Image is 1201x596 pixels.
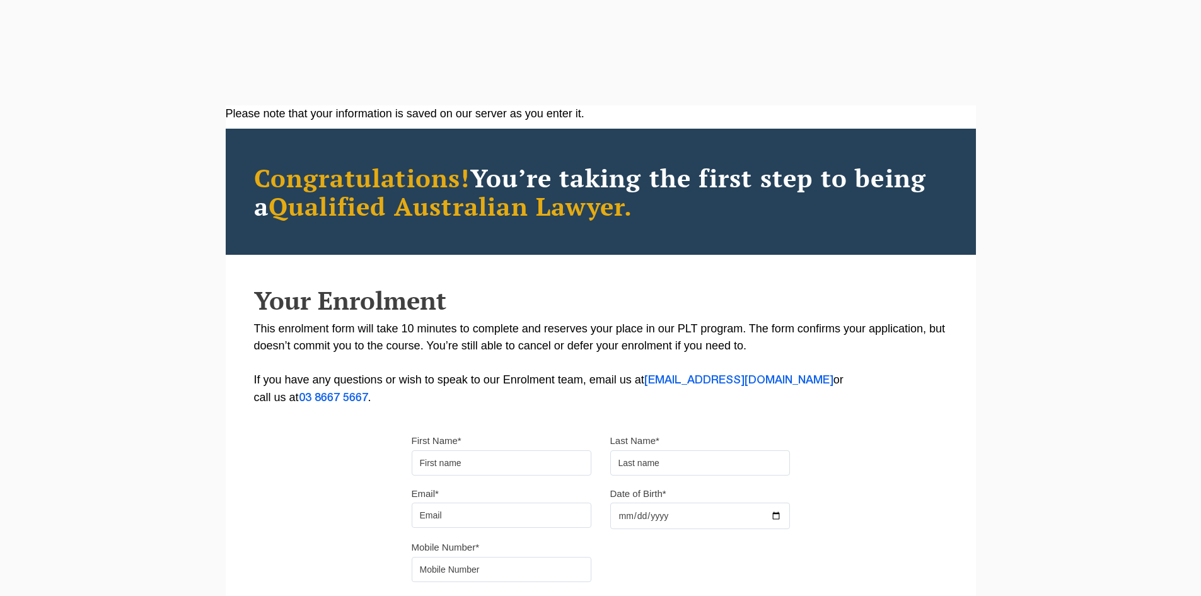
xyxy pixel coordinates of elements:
a: 03 8667 5667 [299,393,368,403]
h2: You’re taking the first step to being a [254,163,948,220]
label: Date of Birth* [610,488,666,500]
label: Last Name* [610,435,659,447]
label: First Name* [412,435,461,447]
p: This enrolment form will take 10 minutes to complete and reserves your place in our PLT program. ... [254,320,948,407]
div: Please note that your information is saved on our server as you enter it. [226,105,976,122]
input: Email [412,503,591,528]
label: Email* [412,488,439,500]
span: Qualified Australian Lawyer. [269,189,633,223]
span: Congratulations! [254,161,470,194]
h2: Your Enrolment [254,286,948,314]
label: Mobile Number* [412,541,480,554]
input: First name [412,450,591,476]
input: Mobile Number [412,557,591,582]
a: [EMAIL_ADDRESS][DOMAIN_NAME] [644,375,833,385]
input: Last name [610,450,790,476]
